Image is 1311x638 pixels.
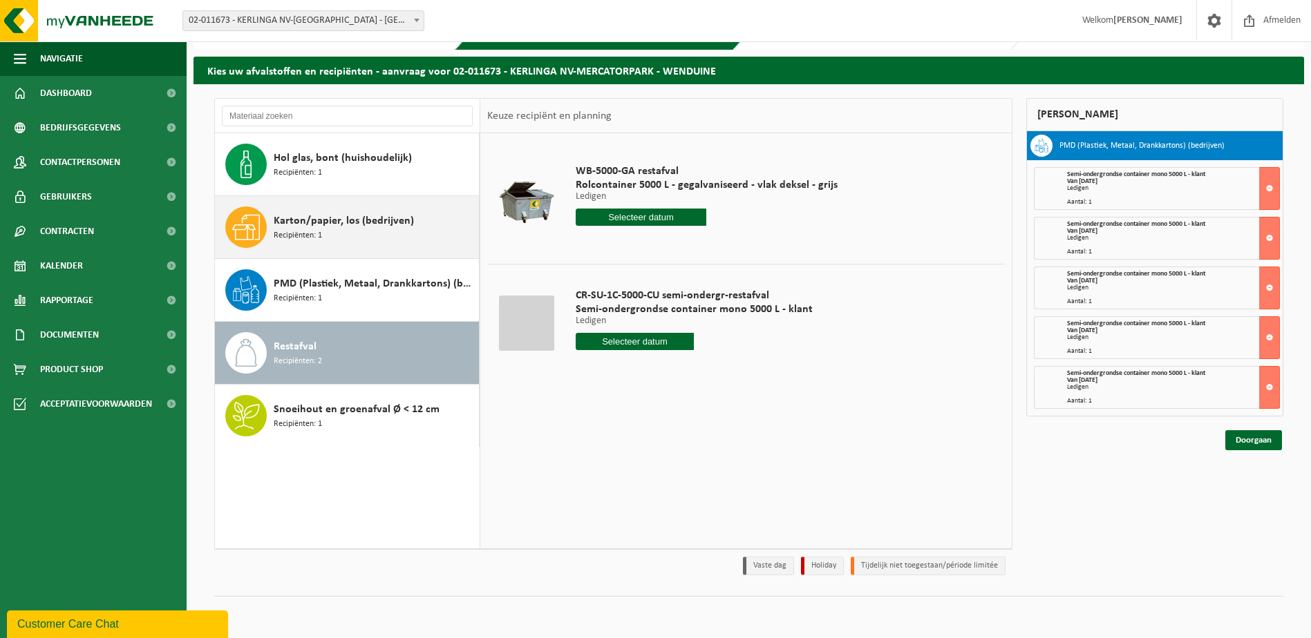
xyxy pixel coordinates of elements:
[40,110,121,145] span: Bedrijfsgegevens
[801,557,844,575] li: Holiday
[40,352,103,387] span: Product Shop
[274,166,322,180] span: Recipiënten: 1
[743,557,794,575] li: Vaste dag
[215,385,480,447] button: Snoeihout en groenafval Ø < 12 cm Recipiënten: 1
[1067,369,1205,377] span: Semi-ondergrondse container mono 5000 L - klant
[1067,199,1279,206] div: Aantal: 1
[274,338,317,355] span: Restafval
[480,99,619,133] div: Keuze recipiënt en planning
[1067,327,1097,334] strong: Van [DATE]
[182,10,424,31] span: 02-011673 - KERLINGA NV-MERCATORPARK - WENDUINE
[40,214,94,249] span: Contracten
[40,318,99,352] span: Documenten
[274,401,440,418] span: Snoeihout en groenafval Ø < 12 cm
[40,145,120,180] span: Contactpersonen
[183,11,424,30] span: 02-011673 - KERLINGA NV-MERCATORPARK - WENDUINE
[1067,320,1205,327] span: Semi-ondergrondse container mono 5000 L - klant
[1067,171,1205,178] span: Semi-ondergrondse container mono 5000 L - klant
[274,213,414,229] span: Karton/papier, los (bedrijven)
[222,106,473,126] input: Materiaal zoeken
[40,41,83,76] span: Navigatie
[194,57,1304,84] h2: Kies uw afvalstoffen en recipiënten - aanvraag voor 02-011673 - KERLINGA NV-MERCATORPARK - WENDUINE
[1067,277,1097,284] strong: Van [DATE]
[576,178,838,192] span: Rolcontainer 5000 L - gegalvaniseerd - vlak deksel - grijs
[215,259,480,322] button: PMD (Plastiek, Metaal, Drankkartons) (bedrijven) Recipiënten: 1
[1067,298,1279,305] div: Aantal: 1
[274,275,475,292] span: PMD (Plastiek, Metaal, Drankkartons) (bedrijven)
[1067,235,1279,242] div: Ledigen
[274,418,322,431] span: Recipiënten: 1
[40,283,93,318] span: Rapportage
[576,164,838,178] span: WB-5000-GA restafval
[851,557,1006,575] li: Tijdelijk niet toegestaan/période limitée
[215,133,480,196] button: Hol glas, bont (huishoudelijk) Recipiënten: 1
[1225,430,1282,450] a: Doorgaan
[274,150,412,166] span: Hol glas, bont (huishoudelijk)
[274,229,322,242] span: Recipiënten: 1
[40,180,92,214] span: Gebruikers
[1067,249,1279,255] div: Aantal: 1
[40,249,83,283] span: Kalender
[1067,185,1279,192] div: Ledigen
[274,292,322,305] span: Recipiënten: 1
[1067,398,1279,405] div: Aantal: 1
[274,355,322,368] span: Recipiënten: 2
[1067,348,1279,355] div: Aantal: 1
[576,316,813,326] p: Ledigen
[1067,220,1205,228] span: Semi-ondergrondse container mono 5000 L - klant
[215,322,480,385] button: Restafval Recipiënten: 2
[1067,376,1097,384] strong: Van [DATE]
[1067,177,1097,185] strong: Van [DATE]
[7,608,231,638] iframe: chat widget
[215,196,480,259] button: Karton/papier, los (bedrijven) Recipiënten: 1
[40,387,152,421] span: Acceptatievoorwaarden
[40,76,92,110] span: Dashboard
[576,333,695,350] input: Selecteer datum
[576,192,838,202] p: Ledigen
[576,209,707,226] input: Selecteer datum
[1067,384,1279,391] div: Ledigen
[576,302,813,316] span: Semi-ondergrondse container mono 5000 L - klant
[1026,98,1283,131] div: [PERSON_NAME]
[1113,15,1182,26] strong: [PERSON_NAME]
[1067,270,1205,278] span: Semi-ondergrondse container mono 5000 L - klant
[576,289,813,302] span: CR-SU-1C-5000-CU semi-ondergr-restafval
[1059,135,1225,157] h3: PMD (Plastiek, Metaal, Drankkartons) (bedrijven)
[1067,227,1097,235] strong: Van [DATE]
[1067,284,1279,291] div: Ledigen
[1067,334,1279,341] div: Ledigen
